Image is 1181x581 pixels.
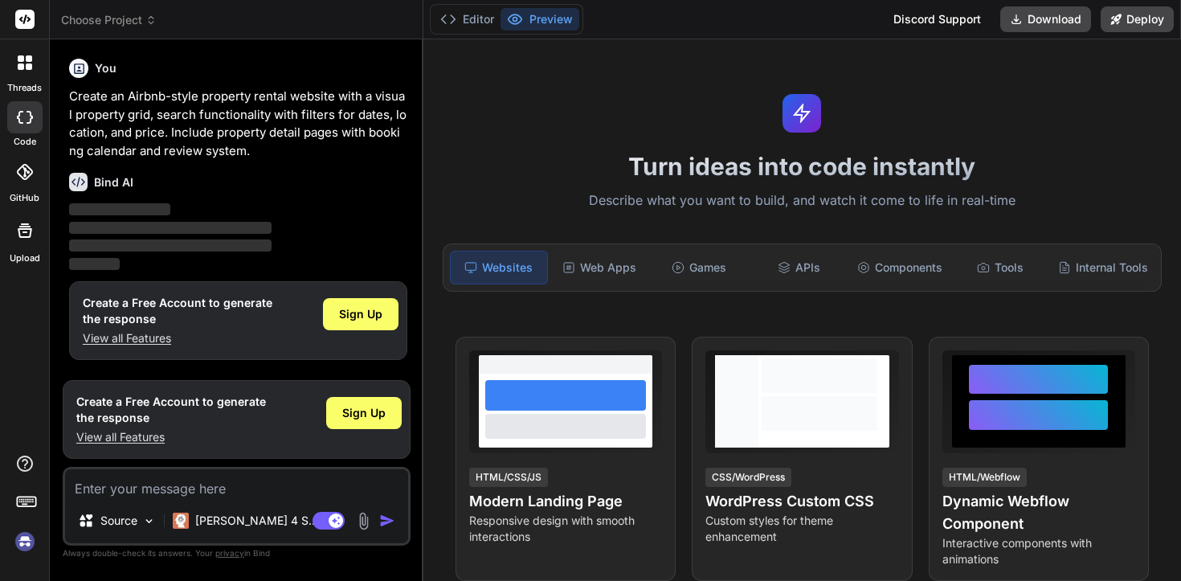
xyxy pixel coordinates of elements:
span: ‌ [69,222,272,234]
button: Download [1000,6,1091,32]
p: Create an Airbnb-style property rental website with a visual property grid, search functionality ... [69,88,407,160]
span: ‌ [69,258,120,270]
label: GitHub [10,191,39,205]
span: ‌ [69,239,272,252]
div: Websites [450,251,548,284]
h1: Create a Free Account to generate the response [76,394,266,426]
button: Preview [501,8,579,31]
p: Always double-check its answers. Your in Bind [63,546,411,561]
div: Internal Tools [1052,251,1154,284]
div: Discord Support [884,6,991,32]
h4: WordPress Custom CSS [705,490,898,513]
p: Responsive design with smooth interactions [469,513,662,545]
img: signin [11,528,39,555]
span: Choose Project [61,12,157,28]
label: Upload [10,252,40,265]
p: View all Features [83,330,272,346]
div: Tools [952,251,1048,284]
span: Sign Up [342,405,386,421]
span: Sign Up [339,306,382,322]
img: Pick Models [142,514,156,528]
h4: Dynamic Webflow Component [942,490,1135,535]
h1: Turn ideas into code instantly [433,152,1171,181]
img: Claude 4 Sonnet [173,513,189,529]
h1: Create a Free Account to generate the response [83,295,272,327]
button: Deploy [1101,6,1174,32]
h4: Modern Landing Page [469,490,662,513]
p: Describe what you want to build, and watch it come to life in real-time [433,190,1171,211]
div: HTML/CSS/JS [469,468,548,487]
div: Games [651,251,747,284]
div: CSS/WordPress [705,468,791,487]
div: Components [851,251,949,284]
div: APIs [750,251,847,284]
label: threads [7,81,42,95]
h6: Bind AI [94,174,133,190]
p: Source [100,513,137,529]
p: [PERSON_NAME] 4 S.. [195,513,315,529]
p: Interactive components with animations [942,535,1135,567]
span: privacy [215,548,244,558]
img: icon [379,513,395,529]
h6: You [95,60,116,76]
img: attachment [354,512,373,530]
p: View all Features [76,429,266,445]
div: HTML/Webflow [942,468,1027,487]
div: Web Apps [551,251,648,284]
button: Editor [434,8,501,31]
p: Custom styles for theme enhancement [705,513,898,545]
span: ‌ [69,203,170,215]
label: code [14,135,36,149]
